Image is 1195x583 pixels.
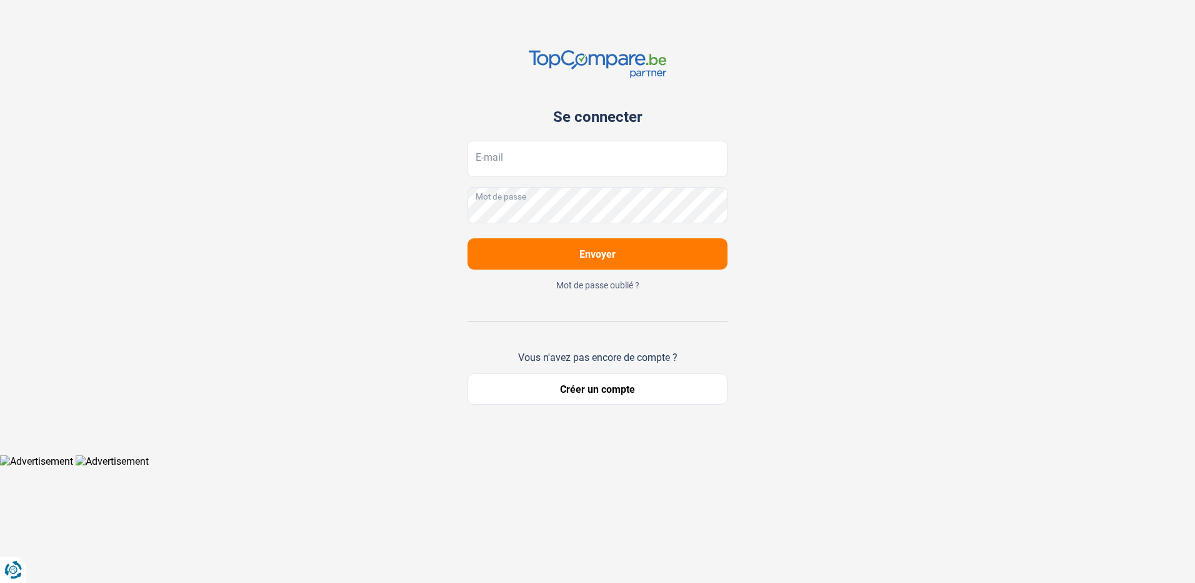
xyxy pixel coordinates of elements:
button: Envoyer [467,238,727,270]
img: TopCompare.be [529,50,666,78]
button: Créer un compte [467,373,727,405]
img: Advertisement [76,455,149,467]
div: Se connecter [467,108,727,126]
div: Vous n'avez pas encore de compte ? [467,352,727,363]
button: Mot de passe oublié ? [467,280,727,291]
span: Envoyer [579,248,616,260]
